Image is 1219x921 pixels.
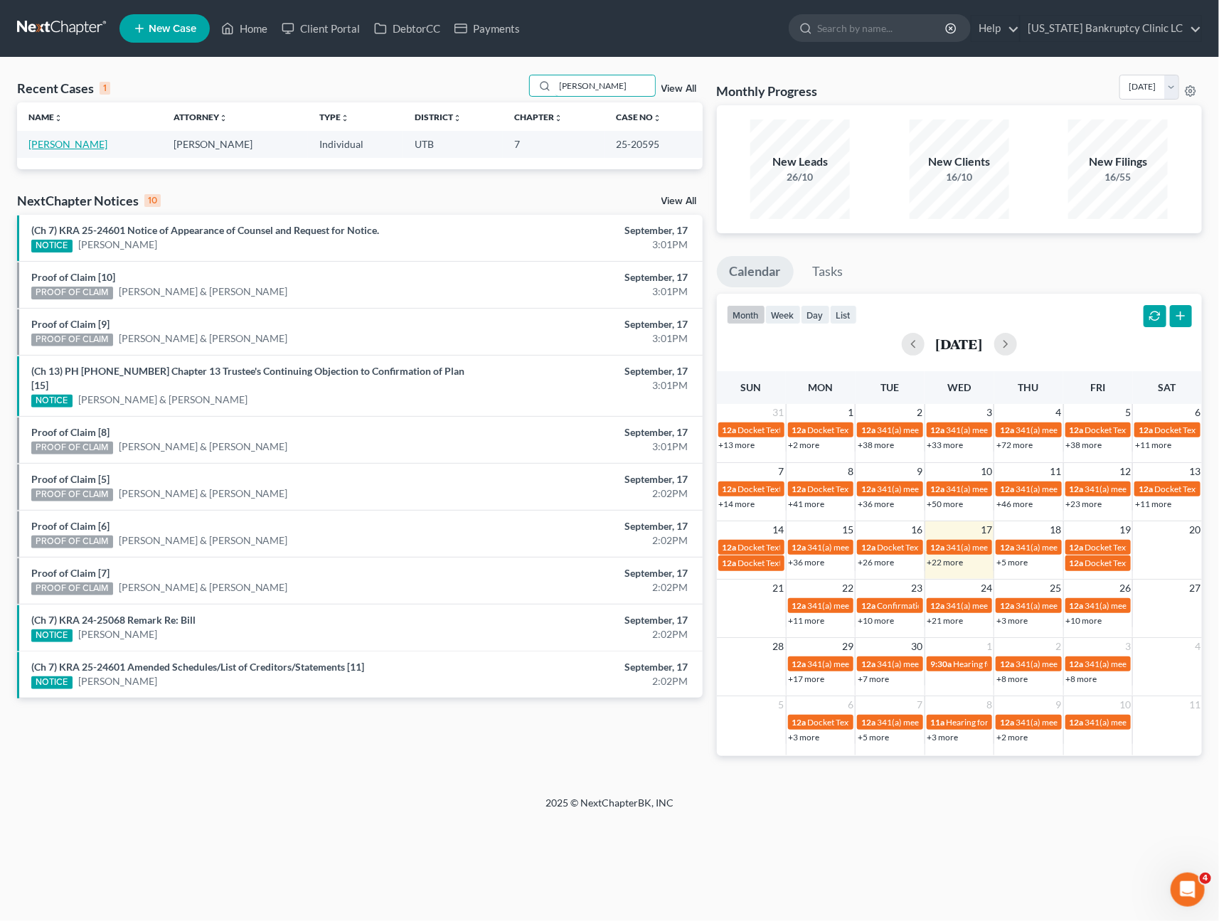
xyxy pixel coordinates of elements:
[910,154,1009,170] div: New Clients
[858,615,894,626] a: +10 more
[1118,696,1132,713] span: 10
[789,674,825,684] a: +17 more
[1188,463,1202,480] span: 13
[717,256,794,287] a: Calendar
[1055,696,1063,713] span: 9
[503,131,605,157] td: 7
[479,472,688,486] div: September, 17
[808,717,935,728] span: Docket Text: for [PERSON_NAME]
[479,364,688,378] div: September, 17
[931,484,945,494] span: 12a
[219,114,228,122] i: unfold_more
[927,557,964,568] a: +22 more
[319,112,349,122] a: Typeunfold_more
[31,240,73,252] div: NOTICE
[772,404,786,421] span: 31
[750,170,850,184] div: 26/10
[479,284,688,299] div: 3:01PM
[1018,381,1039,393] span: Thu
[616,112,661,122] a: Case Nounfold_more
[1139,484,1153,494] span: 12a
[661,196,697,206] a: View All
[800,256,856,287] a: Tasks
[996,557,1028,568] a: +5 more
[910,170,1009,184] div: 16/10
[808,484,1011,494] span: Docket Text: for [PERSON_NAME] & [PERSON_NAME]
[78,674,157,688] a: [PERSON_NAME]
[1000,484,1014,494] span: 12a
[78,238,157,252] a: [PERSON_NAME]
[996,499,1033,509] a: +46 more
[792,542,807,553] span: 12a
[1193,638,1202,655] span: 4
[841,638,855,655] span: 29
[792,600,807,611] span: 12a
[877,425,1014,435] span: 341(a) meeting for [PERSON_NAME]
[1068,170,1168,184] div: 16/55
[31,473,110,485] a: Proof of Claim [5]
[789,499,825,509] a: +41 more
[931,717,945,728] span: 11a
[861,484,875,494] span: 12a
[841,580,855,597] span: 22
[858,674,889,684] a: +7 more
[1049,521,1063,538] span: 18
[985,638,994,655] span: 1
[1016,717,1153,728] span: 341(a) meeting for [PERSON_NAME]
[415,112,462,122] a: Districtunfold_more
[119,580,288,595] a: [PERSON_NAME] & [PERSON_NAME]
[1171,873,1205,907] iframe: Intercom live chat
[31,426,110,438] a: Proof of Claim [8]
[808,425,935,435] span: Docket Text: for [PERSON_NAME]
[789,732,820,742] a: +3 more
[367,16,447,41] a: DebtorCC
[789,557,825,568] a: +36 more
[772,638,786,655] span: 28
[996,440,1033,450] a: +72 more
[931,425,945,435] span: 12a
[910,638,925,655] span: 30
[453,114,462,122] i: unfold_more
[514,112,563,122] a: Chapterunfold_more
[447,16,527,41] a: Payments
[204,796,1015,821] div: 2025 © NextChapterBK, INC
[1188,580,1202,597] span: 27
[479,440,688,454] div: 3:01PM
[727,305,765,324] button: month
[927,440,964,450] a: +33 more
[792,484,807,494] span: 12a
[479,566,688,580] div: September, 17
[996,615,1028,626] a: +3 more
[1118,580,1132,597] span: 26
[1049,463,1063,480] span: 11
[861,659,875,669] span: 12a
[275,16,367,41] a: Client Portal
[119,284,288,299] a: [PERSON_NAME] & [PERSON_NAME]
[31,365,464,391] a: (Ch 13) PH [PHONE_NUMBER] Chapter 13 Trustee's Continuing Objection to Confirmation of Plan [15]
[28,138,107,150] a: [PERSON_NAME]
[772,580,786,597] span: 21
[479,223,688,238] div: September, 17
[1085,542,1213,553] span: Docket Text: for [PERSON_NAME]
[479,331,688,346] div: 3:01PM
[979,463,994,480] span: 10
[1016,542,1153,553] span: 341(a) meeting for [PERSON_NAME]
[877,659,1014,669] span: 341(a) meeting for [PERSON_NAME]
[1085,558,1213,568] span: Docket Text: for [PERSON_NAME]
[1135,440,1171,450] a: +11 more
[996,674,1028,684] a: +8 more
[817,15,947,41] input: Search by name...
[31,614,196,626] a: (Ch 7) KRA 24-25068 Remark Re: Bill
[877,717,1014,728] span: 341(a) meeting for [PERSON_NAME]
[1000,425,1014,435] span: 12a
[1124,638,1132,655] span: 3
[1188,521,1202,538] span: 20
[31,567,110,579] a: Proof of Claim [7]
[17,80,110,97] div: Recent Cases
[808,381,833,393] span: Mon
[808,542,945,553] span: 341(a) meeting for [PERSON_NAME]
[149,23,196,34] span: New Case
[927,732,959,742] a: +3 more
[830,305,857,324] button: list
[858,499,894,509] a: +36 more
